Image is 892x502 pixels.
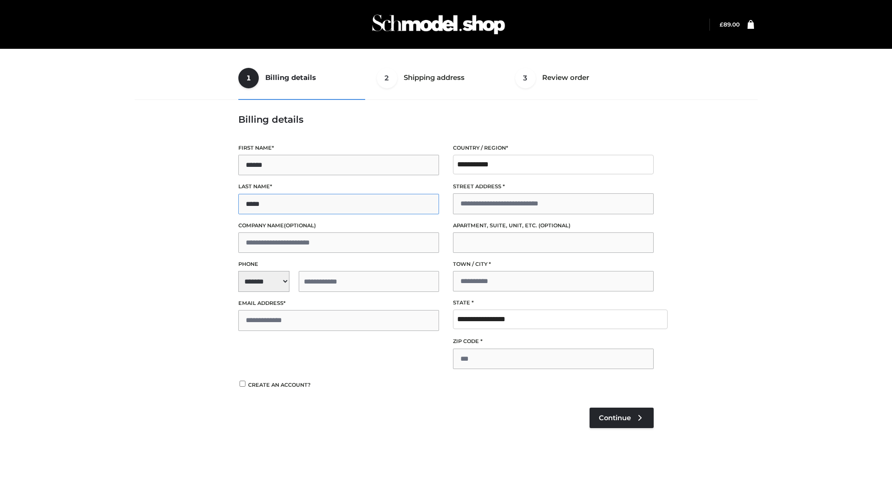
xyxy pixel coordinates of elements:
span: (optional) [538,222,571,229]
bdi: 89.00 [720,21,740,28]
label: Last name [238,182,439,191]
h3: Billing details [238,114,654,125]
span: £ [720,21,723,28]
label: Town / City [453,260,654,269]
label: Country / Region [453,144,654,152]
span: Create an account? [248,382,311,388]
span: Continue [599,414,631,422]
label: Phone [238,260,439,269]
label: Apartment, suite, unit, etc. [453,221,654,230]
label: ZIP Code [453,337,654,346]
a: Continue [590,408,654,428]
img: Schmodel Admin 964 [369,6,508,43]
input: Create an account? [238,381,247,387]
label: Email address [238,299,439,308]
span: (optional) [284,222,316,229]
label: State [453,298,654,307]
label: First name [238,144,439,152]
label: Street address [453,182,654,191]
label: Company name [238,221,439,230]
a: £89.00 [720,21,740,28]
